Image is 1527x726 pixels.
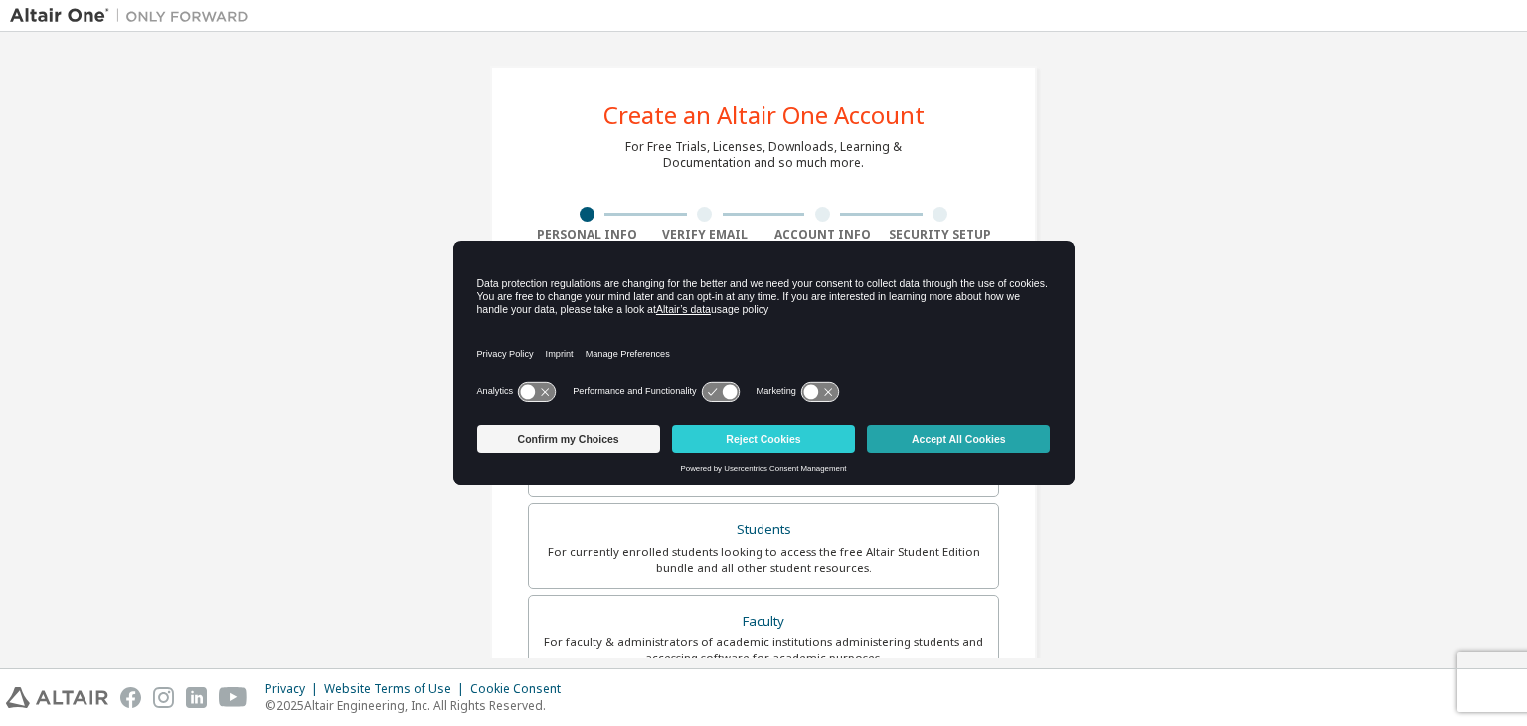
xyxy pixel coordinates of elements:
[541,516,986,544] div: Students
[470,681,573,697] div: Cookie Consent
[324,681,470,697] div: Website Terms of Use
[6,687,108,708] img: altair_logo.svg
[528,227,646,243] div: Personal Info
[541,544,986,576] div: For currently enrolled students looking to access the free Altair Student Edition bundle and all ...
[10,6,258,26] img: Altair One
[882,227,1000,243] div: Security Setup
[646,227,764,243] div: Verify Email
[541,635,986,666] div: For faculty & administrators of academic institutions administering students and accessing softwa...
[763,227,882,243] div: Account Info
[265,681,324,697] div: Privacy
[153,687,174,708] img: instagram.svg
[120,687,141,708] img: facebook.svg
[186,687,207,708] img: linkedin.svg
[219,687,248,708] img: youtube.svg
[625,139,902,171] div: For Free Trials, Licenses, Downloads, Learning & Documentation and so much more.
[541,608,986,635] div: Faculty
[603,103,925,127] div: Create an Altair One Account
[265,697,573,714] p: © 2025 Altair Engineering, Inc. All Rights Reserved.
